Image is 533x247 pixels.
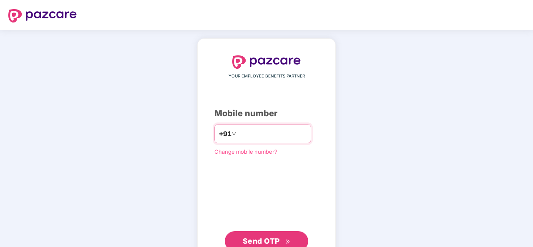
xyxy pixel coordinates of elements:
img: logo [8,9,77,22]
img: logo [232,55,301,69]
span: YOUR EMPLOYEE BENEFITS PARTNER [229,73,305,80]
span: double-right [285,239,291,245]
span: +91 [219,129,231,139]
div: Mobile number [214,107,319,120]
span: down [231,131,236,136]
a: Change mobile number? [214,148,277,155]
span: Send OTP [243,237,280,245]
